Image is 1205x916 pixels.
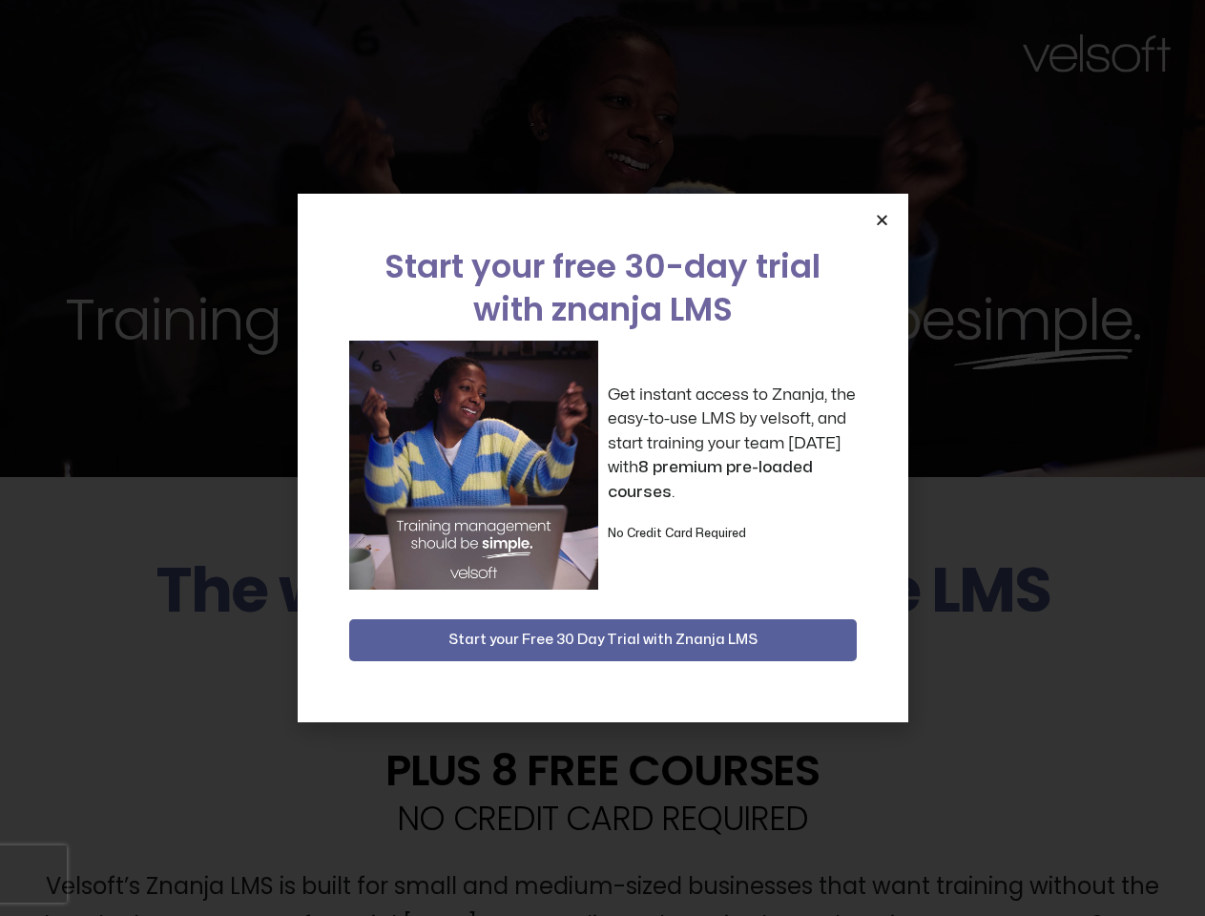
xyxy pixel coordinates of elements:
[349,341,598,590] img: a woman sitting at her laptop dancing
[349,245,857,331] h2: Start your free 30-day trial with znanja LMS
[875,213,889,227] a: Close
[608,459,813,500] strong: 8 premium pre-loaded courses
[608,383,857,505] p: Get instant access to Znanja, the easy-to-use LMS by velsoft, and start training your team [DATE]...
[349,619,857,661] button: Start your Free 30 Day Trial with Znanja LMS
[448,629,758,652] span: Start your Free 30 Day Trial with Znanja LMS
[608,528,746,539] strong: No Credit Card Required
